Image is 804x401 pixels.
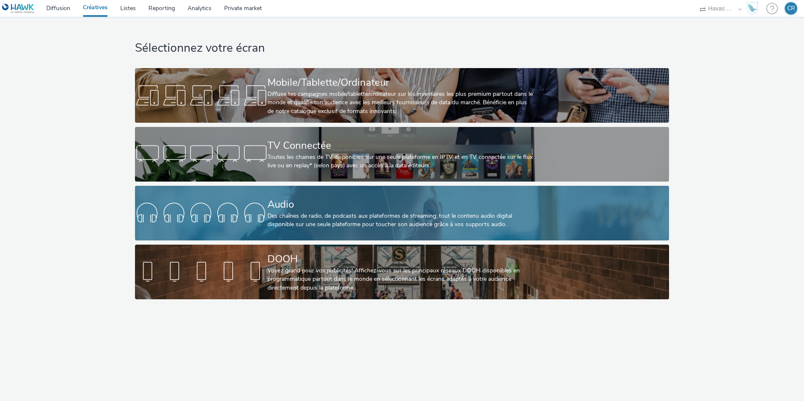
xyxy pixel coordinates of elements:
[787,2,795,15] div: CR
[267,266,533,292] div: Voyez grand pour vos publicités! Affichez-vous sur les principaux réseaux DOOH disponibles en pro...
[267,212,533,229] div: Des chaînes de radio, de podcasts aux plateformes de streaming: tout le contenu audio digital dis...
[267,75,533,90] div: Mobile/Tablette/Ordinateur
[267,90,533,116] div: Diffuse tes campagnes mobile/tablette/ordinateur sur les inventaires les plus premium partout dan...
[746,2,759,15] img: Hawk Academy
[135,245,669,299] a: DOOHVoyez grand pour vos publicités! Affichez-vous sur les principaux réseaux DOOH disponibles en...
[135,40,669,56] h1: Sélectionnez votre écran
[2,3,34,14] img: undefined Logo
[267,153,533,170] div: Toutes les chaines de TV disponibles sur une seule plateforme en IPTV et en TV connectée sur le f...
[746,2,762,15] a: Hawk Academy
[267,138,533,153] div: TV Connectée
[135,68,669,123] a: Mobile/Tablette/OrdinateurDiffuse tes campagnes mobile/tablette/ordinateur sur les inventaires le...
[135,127,669,182] a: TV ConnectéeToutes les chaines de TV disponibles sur une seule plateforme en IPTV et en TV connec...
[267,197,533,212] div: Audio
[267,252,533,266] div: DOOH
[135,186,669,240] a: AudioDes chaînes de radio, de podcasts aux plateformes de streaming: tout le contenu audio digita...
